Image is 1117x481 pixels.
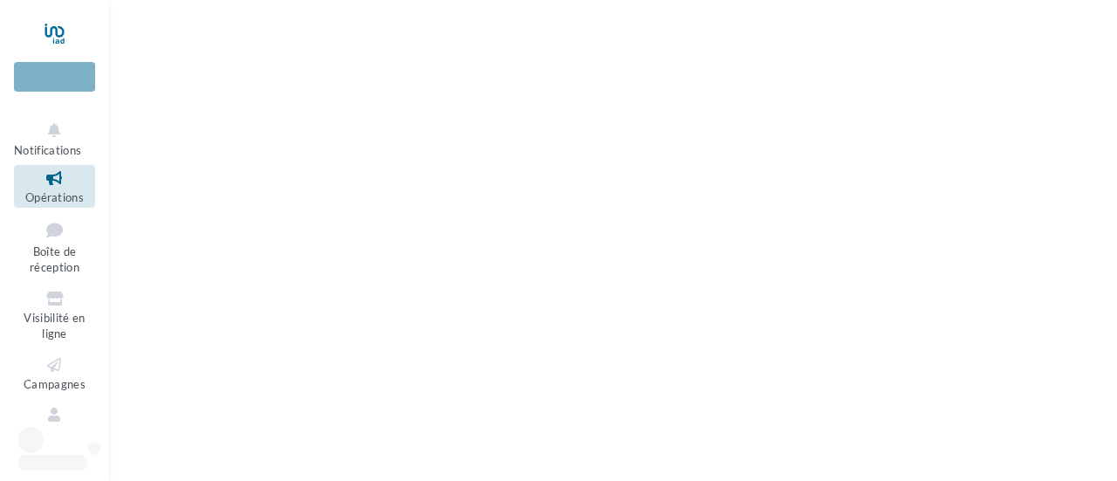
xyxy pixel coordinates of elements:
[14,215,95,278] a: Boîte de réception
[30,244,79,275] span: Boîte de réception
[25,190,84,204] span: Opérations
[14,402,95,444] a: Contacts
[24,311,85,341] span: Visibilité en ligne
[14,285,95,345] a: Visibilité en ligne
[14,143,81,157] span: Notifications
[14,62,95,92] div: Nouvelle campagne
[24,377,86,391] span: Campagnes
[14,165,95,208] a: Opérations
[14,352,95,395] a: Campagnes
